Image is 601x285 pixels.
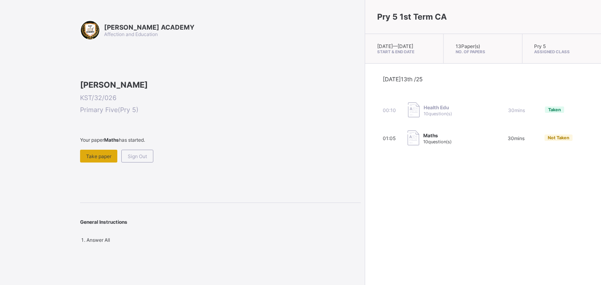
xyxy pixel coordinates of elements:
[508,135,525,141] span: 30 mins
[104,23,195,31] span: [PERSON_NAME] ACADEMY
[535,49,589,54] span: Assigned Class
[383,135,396,141] span: 01:05
[377,43,413,49] span: [DATE] — [DATE]
[456,43,480,49] span: 13 Paper(s)
[548,135,569,140] span: Not Taken
[128,153,147,159] span: Sign Out
[535,43,546,49] span: Pry 5
[377,12,447,22] span: Pry 5 1st Term CA
[104,31,158,37] span: Affection and Education
[80,219,127,225] span: General Instructions
[408,102,420,117] img: take_paper.cd97e1aca70de81545fe8e300f84619e.svg
[383,107,396,113] span: 00:10
[86,153,111,159] span: Take paper
[508,107,525,113] span: 30 mins
[424,104,452,110] span: Health Edu
[80,94,361,102] span: KST/32/026
[408,130,419,145] img: take_paper.cd97e1aca70de81545fe8e300f84619e.svg
[86,237,110,243] span: Answer All
[424,111,452,116] span: 10 question(s)
[80,137,361,143] span: Your paper has started.
[423,139,452,145] span: 10 question(s)
[104,137,119,143] b: Maths
[423,132,452,138] span: Maths
[383,76,423,82] span: [DATE] 13th /25
[80,106,361,114] span: Primary Five ( Pry 5 )
[377,49,431,54] span: Start & End Date
[80,80,361,90] span: [PERSON_NAME]
[548,107,561,112] span: Taken
[456,49,510,54] span: No. of Papers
